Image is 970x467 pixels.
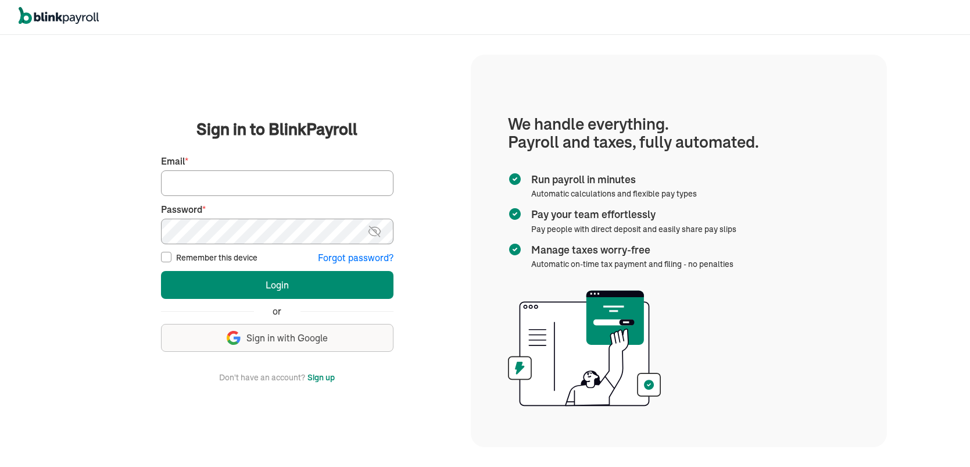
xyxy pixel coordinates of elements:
img: eye [367,224,382,238]
h1: We handle everything. Payroll and taxes, fully automated. [508,115,850,151]
span: Automatic calculations and flexible pay types [531,188,697,199]
span: Manage taxes worry-free [531,243,729,258]
span: Automatic on-time tax payment and filing - no penalties [531,259,733,269]
button: Sign up [307,370,335,384]
span: Pay people with direct deposit and easily share pay slips [531,224,736,234]
button: Login [161,271,393,299]
img: illustration [508,287,661,410]
span: or [273,305,281,318]
label: Email [161,155,393,168]
span: Run payroll in minutes [531,172,692,187]
span: Sign in with Google [246,331,328,345]
img: google [227,331,241,345]
img: logo [19,7,99,24]
img: checkmark [508,243,522,256]
span: Don't have an account? [219,370,305,384]
img: checkmark [508,207,522,221]
button: Sign in with Google [161,324,393,352]
input: Your email address [161,170,393,196]
label: Remember this device [176,252,257,263]
label: Password [161,203,393,216]
button: Forgot password? [318,251,393,265]
img: checkmark [508,172,522,186]
span: Pay your team effortlessly [531,207,732,222]
span: Sign in to BlinkPayroll [196,117,357,141]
